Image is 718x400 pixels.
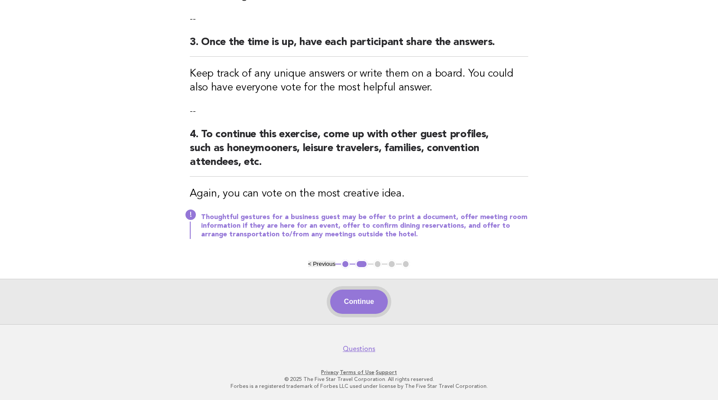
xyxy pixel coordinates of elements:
a: Questions [343,345,375,353]
p: -- [190,105,528,117]
button: 2 [355,260,368,268]
p: · · [94,369,624,376]
button: 1 [341,260,350,268]
h2: 4. To continue this exercise, come up with other guest profiles, such as honeymooners, leisure tr... [190,128,528,177]
a: Terms of Use [340,369,374,375]
h2: 3. Once the time is up, have each participant share the answers. [190,35,528,57]
button: < Previous [308,261,335,267]
p: -- [190,13,528,25]
h3: Again, you can vote on the most creative idea. [190,187,528,201]
a: Privacy [321,369,338,375]
a: Support [376,369,397,375]
button: Continue [330,290,388,314]
p: Thoughtful gestures for a business guest may be offer to print a document, offer meeting room inf... [201,213,528,239]
h3: Keep track of any unique answers or write them on a board. You could also have everyone vote for ... [190,67,528,95]
p: Forbes is a registered trademark of Forbes LLC used under license by The Five Star Travel Corpora... [94,383,624,390]
p: © 2025 The Five Star Travel Corporation. All rights reserved. [94,376,624,383]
